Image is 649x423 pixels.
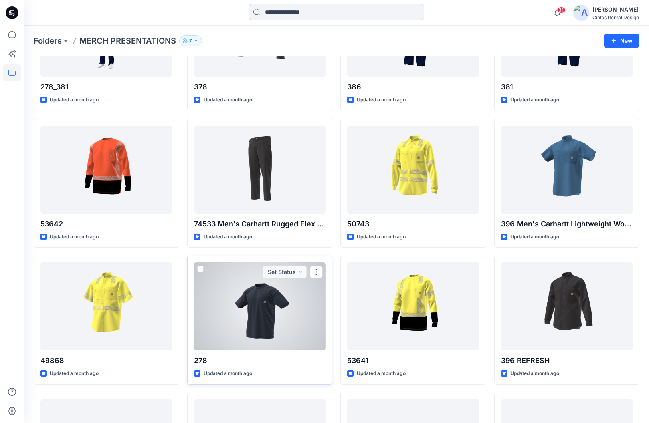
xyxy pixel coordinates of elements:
[592,14,639,20] div: Cintas Rental Design
[501,262,633,350] a: 396 REFRESH
[501,81,633,93] p: 381
[510,233,559,241] p: Updated a month ago
[50,369,99,378] p: Updated a month ago
[204,233,252,241] p: Updated a month ago
[510,369,559,378] p: Updated a month ago
[34,35,62,46] a: Folders
[347,218,479,230] p: 50743
[357,96,406,104] p: Updated a month ago
[194,218,326,230] p: 74533 Men's Carhartt Rugged Flex Pant
[557,7,566,13] span: 31
[194,355,326,366] p: 278
[40,262,172,350] a: 49868
[347,262,479,350] a: 53641
[501,355,633,366] p: 396 REFRESH
[357,369,406,378] p: Updated a month ago
[40,81,172,93] p: 278_381
[50,233,99,241] p: Updated a month ago
[194,262,326,350] a: 278
[501,218,633,230] p: 396 Men's Carhartt Lightweight Workshirt LS/SS
[347,126,479,214] a: 50743
[79,35,176,46] p: MERCH PRESENTATIONS
[50,96,99,104] p: Updated a month ago
[40,218,172,230] p: 53642
[357,233,406,241] p: Updated a month ago
[573,5,589,21] img: avatar
[604,34,639,48] button: New
[194,126,326,214] a: 74533 Men's Carhartt Rugged Flex Pant
[189,36,192,45] p: 7
[204,369,252,378] p: Updated a month ago
[40,355,172,366] p: 49868
[347,81,479,93] p: 386
[204,96,252,104] p: Updated a month ago
[510,96,559,104] p: Updated a month ago
[40,126,172,214] a: 53642
[501,126,633,214] a: 396 Men's Carhartt Lightweight Workshirt LS/SS
[194,81,326,93] p: 378
[347,355,479,366] p: 53641
[592,5,639,14] div: [PERSON_NAME]
[179,35,202,46] button: 7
